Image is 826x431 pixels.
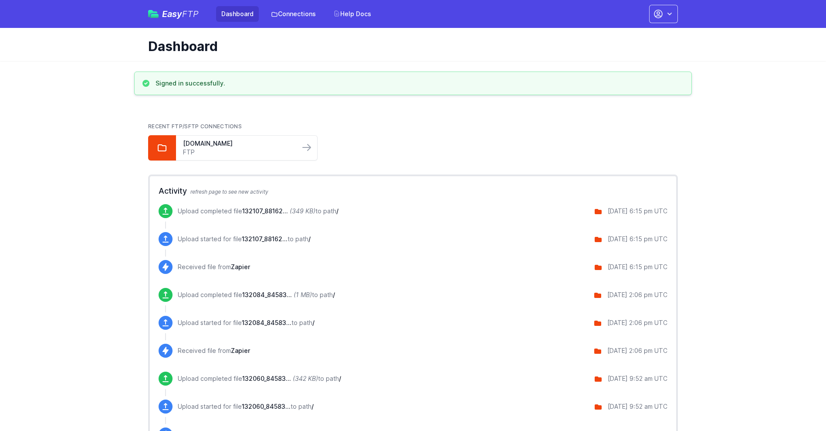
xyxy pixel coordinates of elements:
[336,207,339,215] span: /
[294,291,312,298] i: (1 MB)
[608,402,667,411] div: [DATE] 9:52 am UTC
[156,79,225,88] h3: Signed in successfully.
[216,6,259,22] a: Dashboard
[190,188,268,195] span: refresh page to see new activity
[178,318,315,327] p: Upload started for file to path
[608,263,667,271] div: [DATE] 6:15 pm UTC
[242,207,288,215] span: 132107_8816215490900_100861599_9-11-2025.zip
[178,346,250,355] p: Received file from
[178,207,339,215] p: Upload completed file to path
[311,403,314,410] span: /
[231,347,250,354] span: Zapier
[178,402,314,411] p: Upload started for file to path
[159,185,667,197] h2: Activity
[290,207,315,215] i: (349 KB)
[328,6,376,22] a: Help Docs
[242,235,288,243] span: 132107_8816215490900_100861599_9-11-2025.zip
[183,148,293,157] a: FTP
[178,291,335,299] p: Upload completed file to path
[178,235,311,243] p: Upload started for file to path
[231,263,250,270] span: Zapier
[242,291,292,298] span: 132084_8458302292308_100860485_9-11-2025.zip
[308,235,311,243] span: /
[148,38,671,54] h1: Dashboard
[607,291,667,299] div: [DATE] 2:06 pm UTC
[608,207,667,215] div: [DATE] 6:15 pm UTC
[178,263,250,271] p: Received file from
[162,10,199,18] span: Easy
[242,375,291,382] span: 132060_8458302292308_100859728_9-11-2025.zip
[148,123,678,130] h2: Recent FTP/SFTP Connections
[607,318,667,327] div: [DATE] 2:06 pm UTC
[178,374,341,383] p: Upload completed file to path
[242,403,291,410] span: 132060_8458302292308_100859728_9-11-2025.zip
[333,291,335,298] span: /
[608,235,667,243] div: [DATE] 6:15 pm UTC
[148,10,199,18] a: EasyFTP
[148,10,159,18] img: easyftp_logo.png
[183,139,293,148] a: [DOMAIN_NAME]
[293,375,318,382] i: (342 KB)
[339,375,341,382] span: /
[242,319,291,326] span: 132084_8458302292308_100860485_9-11-2025.zip
[266,6,321,22] a: Connections
[607,346,667,355] div: [DATE] 2:06 pm UTC
[312,319,315,326] span: /
[182,9,199,19] span: FTP
[608,374,667,383] div: [DATE] 9:52 am UTC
